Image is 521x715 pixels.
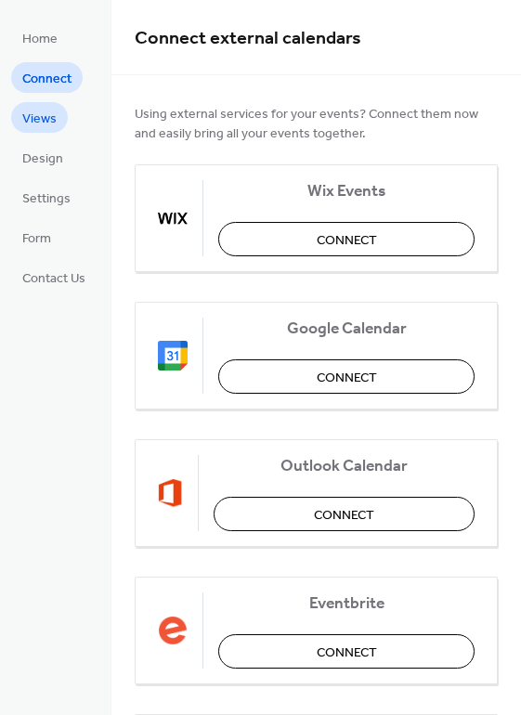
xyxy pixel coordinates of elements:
img: outlook [158,478,183,508]
button: Connect [218,359,475,394]
a: Views [11,102,68,133]
a: Settings [11,182,82,213]
span: Outlook Calendar [214,457,475,476]
span: Google Calendar [218,319,475,339]
span: Home [22,30,58,49]
button: Connect [214,497,475,531]
a: Form [11,222,62,253]
a: Design [11,142,74,173]
span: Connect [317,643,377,663]
img: google [158,341,188,370]
img: wix [158,203,188,233]
span: Contact Us [22,269,85,289]
span: Connect external calendars [135,20,361,57]
span: Eventbrite [218,594,475,614]
span: Settings [22,189,71,209]
span: Views [22,110,57,129]
a: Home [11,22,69,53]
span: Form [22,229,51,249]
span: Connect [317,369,377,388]
span: Wix Events [218,182,475,201]
span: Connect [317,231,377,251]
img: eventbrite [158,616,188,645]
span: Design [22,149,63,169]
a: Contact Us [11,262,97,292]
span: Using external services for your events? Connect them now and easily bring all your events together. [135,105,498,144]
button: Connect [218,222,475,256]
span: Connect [22,70,72,89]
span: Connect [314,506,374,526]
a: Connect [11,62,83,93]
button: Connect [218,634,475,669]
